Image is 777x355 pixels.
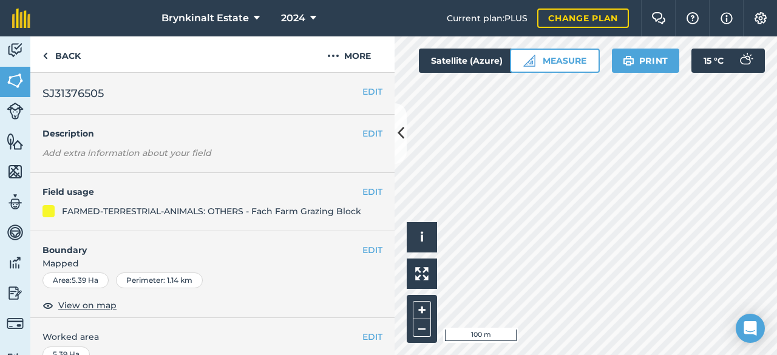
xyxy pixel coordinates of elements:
[721,11,733,25] img: svg+xml;base64,PHN2ZyB4bWxucz0iaHR0cDovL3d3dy53My5vcmcvMjAwMC9zdmciIHdpZHRoPSIxNyIgaGVpZ2h0PSIxNy...
[42,127,382,140] h4: Description
[62,205,361,218] div: FARMED-TERRESTRIAL-ANIMALS: OTHERS - Fach Farm Grazing Block
[407,222,437,252] button: i
[42,147,211,158] em: Add extra information about your field
[42,298,53,313] img: svg+xml;base64,PHN2ZyB4bWxucz0iaHR0cDovL3d3dy53My5vcmcvMjAwMC9zdmciIHdpZHRoPSIxOCIgaGVpZ2h0PSIyNC...
[362,85,382,98] button: EDIT
[42,49,48,63] img: svg+xml;base64,PHN2ZyB4bWxucz0iaHR0cDovL3d3dy53My5vcmcvMjAwMC9zdmciIHdpZHRoPSI5IiBoZWlnaHQ9IjI0Ii...
[7,72,24,90] img: svg+xml;base64,PHN2ZyB4bWxucz0iaHR0cDovL3d3dy53My5vcmcvMjAwMC9zdmciIHdpZHRoPSI1NiIgaGVpZ2h0PSI2MC...
[420,229,424,245] span: i
[623,53,634,68] img: svg+xml;base64,PHN2ZyB4bWxucz0iaHR0cDovL3d3dy53My5vcmcvMjAwMC9zdmciIHdpZHRoPSIxOSIgaGVpZ2h0PSIyNC...
[419,49,535,73] button: Satellite (Azure)
[753,12,768,24] img: A cog icon
[447,12,528,25] span: Current plan : PLUS
[161,11,249,25] span: Brynkinalt Estate
[537,8,629,28] a: Change plan
[7,103,24,120] img: svg+xml;base64,PD94bWwgdmVyc2lvbj0iMS4wIiBlbmNvZGluZz0idXRmLTgiPz4KPCEtLSBHZW5lcmF0b3I6IEFkb2JlIE...
[30,36,93,72] a: Back
[42,272,109,288] div: Area : 5.39 Ha
[362,330,382,343] button: EDIT
[7,315,24,332] img: svg+xml;base64,PD94bWwgdmVyc2lvbj0iMS4wIiBlbmNvZGluZz0idXRmLTgiPz4KPCEtLSBHZW5lcmF0b3I6IEFkb2JlIE...
[7,284,24,302] img: svg+xml;base64,PD94bWwgdmVyc2lvbj0iMS4wIiBlbmNvZGluZz0idXRmLTgiPz4KPCEtLSBHZW5lcmF0b3I6IEFkb2JlIE...
[413,319,431,337] button: –
[42,85,104,102] span: SJ31376505
[733,49,758,73] img: svg+xml;base64,PD94bWwgdmVyc2lvbj0iMS4wIiBlbmNvZGluZz0idXRmLTgiPz4KPCEtLSBHZW5lcmF0b3I6IEFkb2JlIE...
[58,299,117,312] span: View on map
[7,223,24,242] img: svg+xml;base64,PD94bWwgdmVyc2lvbj0iMS4wIiBlbmNvZGluZz0idXRmLTgiPz4KPCEtLSBHZW5lcmF0b3I6IEFkb2JlIE...
[30,231,362,257] h4: Boundary
[362,127,382,140] button: EDIT
[7,132,24,150] img: svg+xml;base64,PHN2ZyB4bWxucz0iaHR0cDovL3d3dy53My5vcmcvMjAwMC9zdmciIHdpZHRoPSI1NiIgaGVpZ2h0PSI2MC...
[523,55,535,67] img: Ruler icon
[651,12,666,24] img: Two speech bubbles overlapping with the left bubble in the forefront
[42,185,362,198] h4: Field usage
[704,49,724,73] span: 15 ° C
[7,41,24,59] img: svg+xml;base64,PD94bWwgdmVyc2lvbj0iMS4wIiBlbmNvZGluZz0idXRmLTgiPz4KPCEtLSBHZW5lcmF0b3I6IEFkb2JlIE...
[281,11,305,25] span: 2024
[736,314,765,343] div: Open Intercom Messenger
[415,267,429,280] img: Four arrows, one pointing top left, one top right, one bottom right and the last bottom left
[685,12,700,24] img: A question mark icon
[42,330,382,343] span: Worked area
[691,49,765,73] button: 15 °C
[327,49,339,63] img: svg+xml;base64,PHN2ZyB4bWxucz0iaHR0cDovL3d3dy53My5vcmcvMjAwMC9zdmciIHdpZHRoPSIyMCIgaGVpZ2h0PSIyNC...
[7,163,24,181] img: svg+xml;base64,PHN2ZyB4bWxucz0iaHR0cDovL3d3dy53My5vcmcvMjAwMC9zdmciIHdpZHRoPSI1NiIgaGVpZ2h0PSI2MC...
[510,49,600,73] button: Measure
[362,243,382,257] button: EDIT
[612,49,680,73] button: Print
[12,8,30,28] img: fieldmargin Logo
[42,298,117,313] button: View on map
[7,254,24,272] img: svg+xml;base64,PD94bWwgdmVyc2lvbj0iMS4wIiBlbmNvZGluZz0idXRmLTgiPz4KPCEtLSBHZW5lcmF0b3I6IEFkb2JlIE...
[304,36,395,72] button: More
[362,185,382,198] button: EDIT
[413,301,431,319] button: +
[7,193,24,211] img: svg+xml;base64,PD94bWwgdmVyc2lvbj0iMS4wIiBlbmNvZGluZz0idXRmLTgiPz4KPCEtLSBHZW5lcmF0b3I6IEFkb2JlIE...
[30,257,395,270] span: Mapped
[116,272,203,288] div: Perimeter : 1.14 km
